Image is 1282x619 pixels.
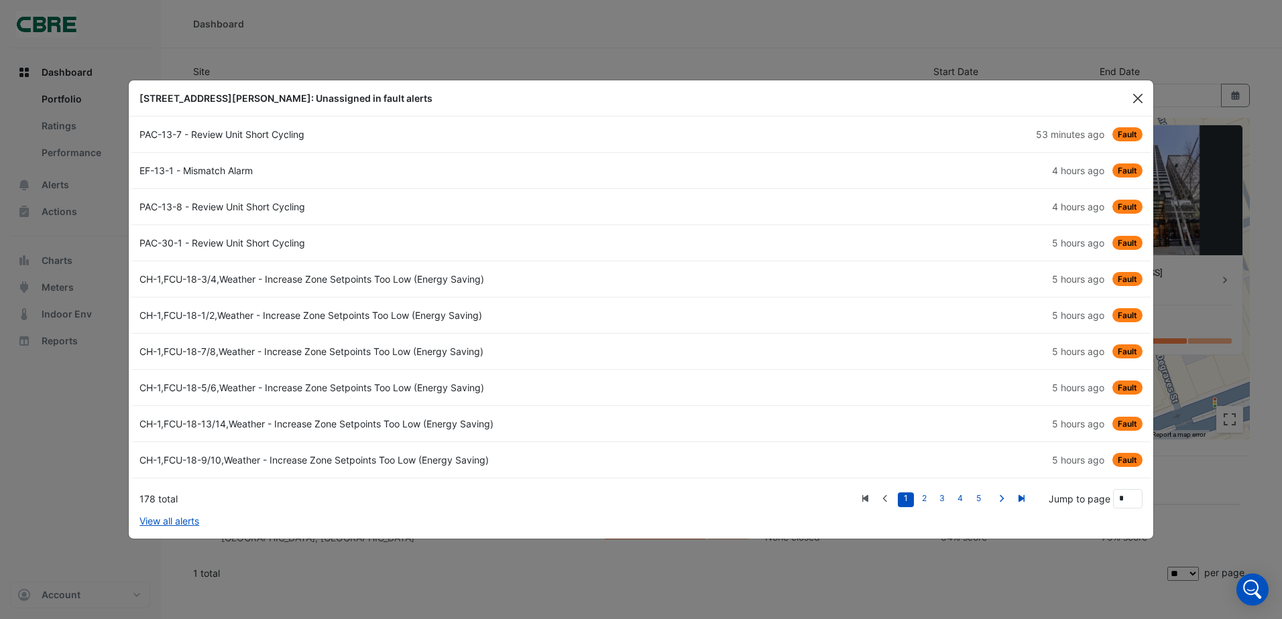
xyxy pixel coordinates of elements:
span: Fault [1112,127,1143,141]
span: Mon 29-Sep-2025 10:20 AEST [1052,454,1104,466]
div: CH-1,FCU-18-7/8,Weather - Increase Zone Setpoints Too Low (Energy Saving) [131,344,641,358]
span: Fault [1112,163,1143,178]
div: EF-13-1 - Mismatch Alarm [131,163,641,178]
span: Mon 29-Sep-2025 10:20 AEST [1052,382,1104,393]
span: Fault [1112,344,1143,358]
span: Mon 29-Sep-2025 10:20 AEST [1052,418,1104,429]
a: 4 [952,492,968,507]
b: [STREET_ADDRESS][PERSON_NAME]: Unassigned in fault alerts [139,92,432,104]
a: 5 [970,492,986,507]
div: CH-1,FCU-18-5/6,Weather - Increase Zone Setpoints Too Low (Energy Saving) [131,381,641,395]
span: Mon 29-Sep-2025 10:20 AEST [1052,309,1104,321]
span: Mon 29-Sep-2025 10:30 AEST [1052,237,1104,249]
label: Jump to page [1049,492,1110,506]
span: Mon 29-Sep-2025 14:33 AEST [1036,129,1104,140]
span: Mon 29-Sep-2025 11:04 AEST [1052,201,1104,212]
span: Fault [1112,236,1143,250]
a: View all alerts [139,514,199,528]
div: CH-1,FCU-18-1/2,Weather - Increase Zone Setpoints Too Low (Energy Saving) [131,308,641,322]
span: Mon 29-Sep-2025 10:20 AEST [1052,346,1104,357]
a: Next [991,490,1012,507]
div: PAC-13-7 - Review Unit Short Cycling [131,127,641,141]
div: PAC-30-1 - Review Unit Short Cycling [131,236,641,250]
span: Mon 29-Sep-2025 11:16 AEST [1052,165,1104,176]
a: 1 [898,492,914,507]
span: Fault [1112,417,1143,431]
button: Close [1128,88,1148,109]
span: Mon 29-Sep-2025 10:20 AEST [1052,273,1104,285]
span: Fault [1112,381,1143,395]
span: Fault [1112,200,1143,214]
div: PAC-13-8 - Review Unit Short Cycling [131,200,641,214]
a: 3 [934,492,950,507]
span: Fault [1112,453,1143,467]
a: 2 [916,492,932,507]
div: CH-1,FCU-18-13/14,Weather - Increase Zone Setpoints Too Low (Energy Saving) [131,417,641,431]
span: Fault [1112,308,1143,322]
span: Fault [1112,272,1143,286]
div: CH-1,FCU-18-9/10,Weather - Increase Zone Setpoints Too Low (Energy Saving) [131,453,641,467]
div: Open Intercom Messenger [1236,573,1269,606]
div: 178 total [139,492,854,506]
div: CH-1,FCU-18-3/4,Weather - Increase Zone Setpoints Too Low (Energy Saving) [131,272,641,286]
a: Last [1011,490,1032,507]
